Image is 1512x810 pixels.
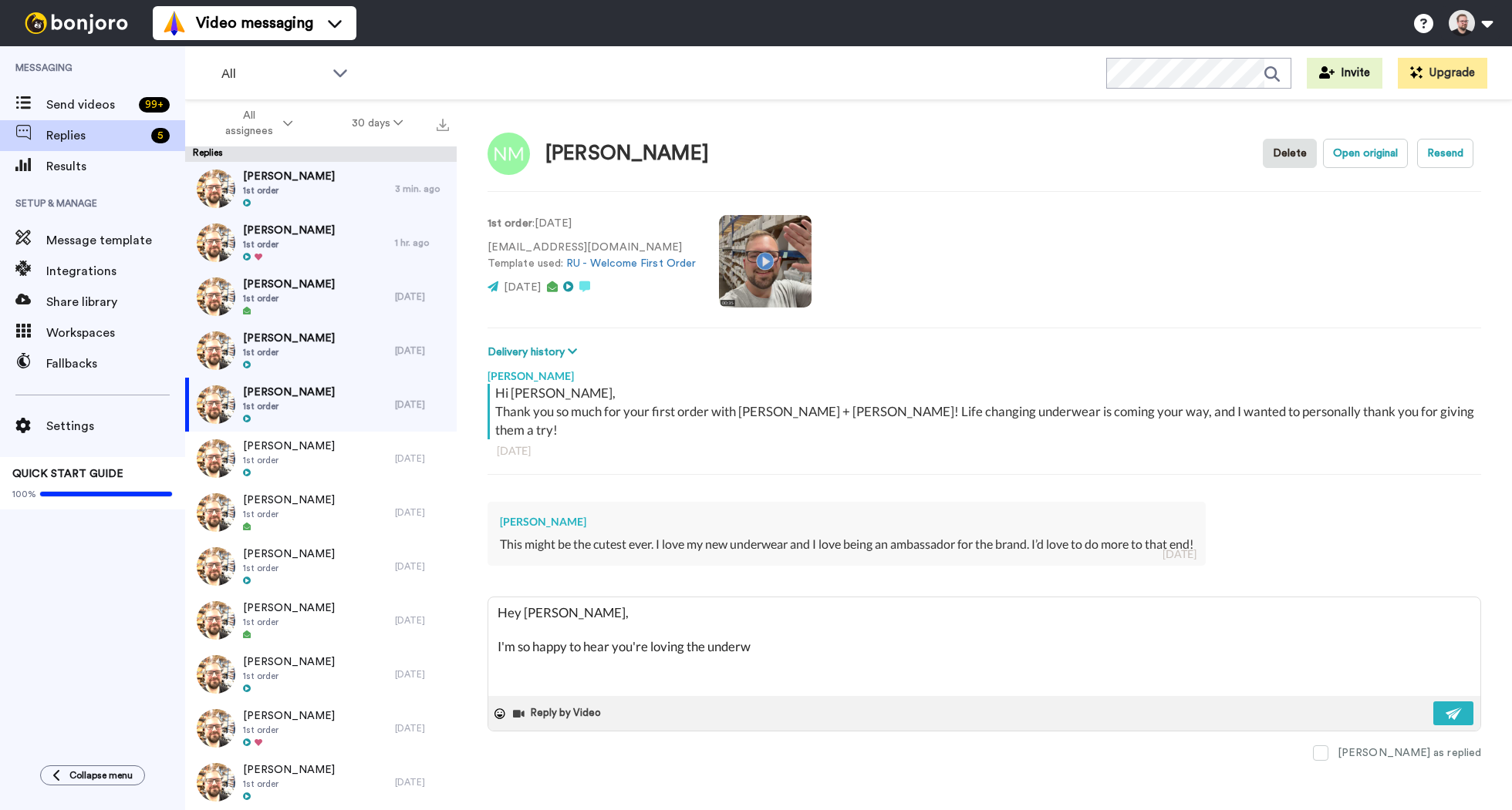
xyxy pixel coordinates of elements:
[46,324,185,342] span: Workspaces
[243,277,335,292] span: [PERSON_NAME]
[243,670,335,682] span: 1st order
[196,12,313,34] span: Video messaging
[243,708,335,724] span: [PERSON_NAME]
[40,765,145,785] button: Collapse menu
[488,597,1480,696] textarea: Hey [PERSON_NAME], I'm so happy to hear you're loving the underw
[243,654,335,670] span: [PERSON_NAME]
[197,709,235,748] img: efa524da-70a9-41f2-aa42-4cb2d5cfdec7-thumb.jpg
[218,108,280,139] span: All assignees
[197,601,235,640] img: efa524da-70a9-41f2-aa42-4cb2d5cfdec7-thumb.jpg
[185,162,457,216] a: [PERSON_NAME]1st order3 min. ago
[243,616,335,628] span: 1st order
[46,262,185,281] span: Integrations
[185,378,457,432] a: [PERSON_NAME]1st order[DATE]
[395,183,449,195] div: 3 min. ago
[197,331,235,370] img: efa524da-70a9-41f2-aa42-4cb2d5cfdec7-thumb.jpg
[395,237,449,249] div: 1 hr. ago
[566,258,696,269] a: RU - Welcome First Order
[243,331,335,346] span: [PERSON_NAME]
[46,355,185,373] span: Fallbacks
[500,536,1193,553] div: This might be the cutest ever. I love my new underwear and I love being an ambassador for the bra...
[395,614,449,627] div: [DATE]
[1263,139,1317,168] button: Delete
[488,133,530,175] img: Image of Nadia Merchant
[1323,139,1408,168] button: Open original
[243,546,335,562] span: [PERSON_NAME]
[185,216,457,270] a: [PERSON_NAME]1st order1 hr. ago
[197,170,235,208] img: efa524da-70a9-41f2-aa42-4cb2d5cfdec7-thumb.jpg
[243,724,335,736] span: 1st order
[488,240,696,272] p: [EMAIL_ADDRESS][DOMAIN_NAME] Template used:
[1417,139,1473,168] button: Resend
[243,439,335,454] span: [PERSON_NAME]
[185,647,457,701] a: [PERSON_NAME]1st order[DATE]
[69,769,133,781] span: Collapse menu
[1446,707,1463,720] img: send-white.svg
[243,454,335,466] span: 1st order
[185,593,457,647] a: [PERSON_NAME]1st order[DATE]
[243,184,335,197] span: 1st order
[185,755,457,809] a: [PERSON_NAME]1st order[DATE]
[395,560,449,573] div: [DATE]
[243,223,335,238] span: [PERSON_NAME]
[197,385,235,424] img: efa524da-70a9-41f2-aa42-4cb2d5cfdec7-thumb.jpg
[395,776,449,788] div: [DATE]
[19,12,134,34] img: bj-logo-header-white.svg
[12,469,123,479] span: QUICK START GUIDE
[437,119,449,131] img: export.svg
[243,292,335,304] span: 1st order
[197,277,235,316] img: efa524da-70a9-41f2-aa42-4cb2d5cfdec7-thumb.jpg
[197,224,235,262] img: efa524da-70a9-41f2-aa42-4cb2d5cfdec7-thumb.jpg
[46,293,185,311] span: Share library
[243,600,335,616] span: [PERSON_NAME]
[197,493,235,532] img: efa524da-70a9-41f2-aa42-4cb2d5cfdec7-thumb.jpg
[488,344,582,361] button: Delivery history
[395,668,449,681] div: [DATE]
[243,508,335,520] span: 1st order
[185,432,457,486] a: [PERSON_NAME]1st order[DATE]
[545,143,709,165] div: [PERSON_NAME]
[185,486,457,539] a: [PERSON_NAME]1st order[DATE]
[243,238,335,250] span: 1st order
[500,514,1193,529] div: [PERSON_NAME]
[46,231,185,250] span: Message template
[488,361,1481,384] div: [PERSON_NAME]
[1338,745,1481,761] div: [PERSON_NAME] as replied
[197,763,235,802] img: efa524da-70a9-41f2-aa42-4cb2d5cfdec7-thumb.jpg
[395,452,449,465] div: [DATE]
[1307,58,1382,89] button: Invite
[197,655,235,694] img: efa524da-70a9-41f2-aa42-4cb2d5cfdec7-thumb.jpg
[151,128,170,143] div: 5
[395,506,449,519] div: [DATE]
[185,539,457,593] a: [PERSON_NAME]1st order[DATE]
[488,216,696,232] p: : [DATE]
[511,702,606,725] button: Reply by Video
[243,385,335,400] span: [PERSON_NAME]
[46,157,185,176] span: Results
[243,562,335,574] span: 1st order
[1163,546,1196,562] div: [DATE]
[243,346,335,358] span: 1st order
[243,762,335,778] span: [PERSON_NAME]
[221,65,325,83] span: All
[1398,58,1487,89] button: Upgrade
[243,169,335,184] span: [PERSON_NAME]
[139,97,170,113] div: 99 +
[197,547,235,586] img: efa524da-70a9-41f2-aa42-4cb2d5cfdec7-thumb.jpg
[395,345,449,357] div: [DATE]
[46,96,133,114] span: Send videos
[197,439,235,478] img: efa524da-70a9-41f2-aa42-4cb2d5cfdec7-thumb.jpg
[243,492,335,508] span: [PERSON_NAME]
[504,282,541,293] span: [DATE]
[46,417,185,435] span: Settings
[243,400,335,412] span: 1st order
[395,291,449,303] div: [DATE]
[497,443,1472,459] div: [DATE]
[495,384,1477,439] div: Hi [PERSON_NAME], Thank you so much for your first order with [PERSON_NAME] + [PERSON_NAME]! Life...
[162,11,187,35] img: vm-color.svg
[185,146,457,162] div: Replies
[46,126,145,145] span: Replies
[395,722,449,734] div: [DATE]
[185,270,457,324] a: [PERSON_NAME]1st order[DATE]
